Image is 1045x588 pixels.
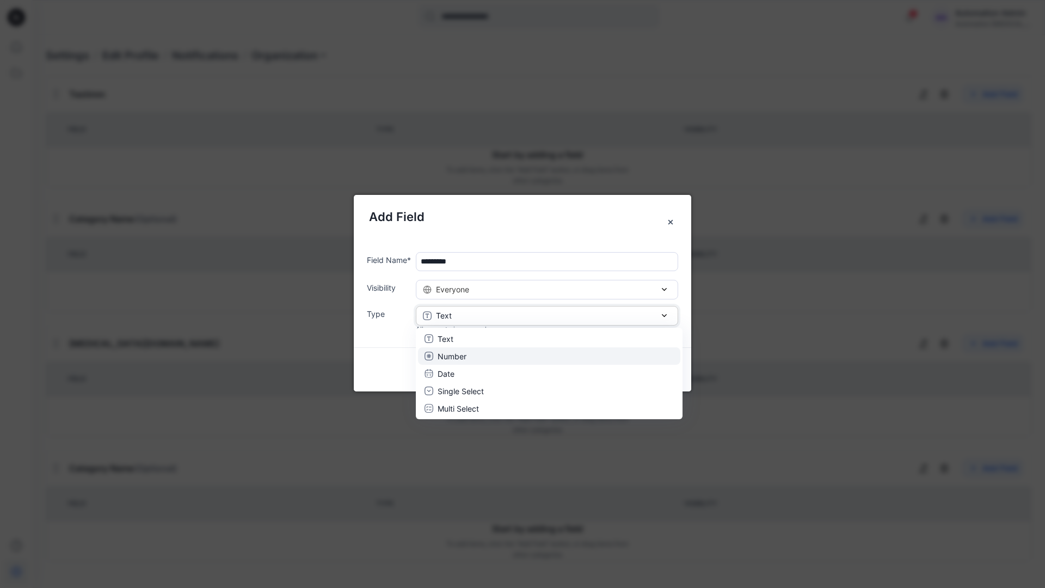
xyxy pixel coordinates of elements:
[367,308,411,320] label: Type
[416,324,678,334] div: Allows entering any value
[436,310,452,321] p: Text
[436,284,469,295] span: Everyone
[438,350,466,362] p: Number
[438,367,454,379] p: Date
[416,306,678,326] button: Text
[661,212,680,232] button: Close
[438,402,479,414] p: Multi Select
[438,333,453,344] p: Text
[369,208,676,226] h5: Add Field
[438,385,484,396] p: Single Select
[367,254,411,266] label: Field Name
[416,280,678,299] button: Everyone
[367,282,411,293] label: Visibility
